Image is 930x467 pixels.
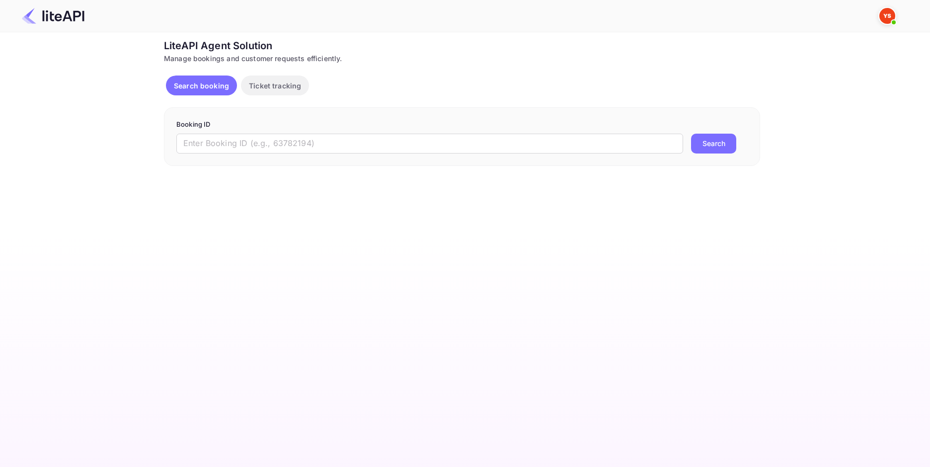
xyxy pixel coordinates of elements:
div: LiteAPI Agent Solution [164,38,760,53]
img: Yandex Support [879,8,895,24]
p: Ticket tracking [249,80,301,91]
p: Search booking [174,80,229,91]
p: Booking ID [176,120,748,130]
div: Manage bookings and customer requests efficiently. [164,53,760,64]
button: Search [691,134,736,154]
img: LiteAPI Logo [22,8,84,24]
input: Enter Booking ID (e.g., 63782194) [176,134,683,154]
